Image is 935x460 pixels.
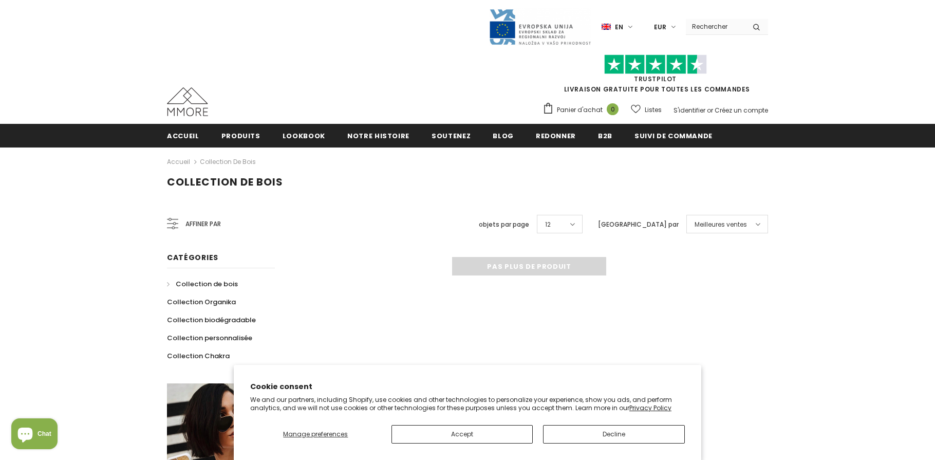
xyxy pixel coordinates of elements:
span: Accueil [167,131,199,141]
button: Manage preferences [250,425,381,444]
span: Collection Chakra [167,351,230,361]
span: Lookbook [283,131,325,141]
a: Collection Chakra [167,347,230,365]
span: Notre histoire [347,131,409,141]
a: Produits [221,124,260,147]
span: Collection de bois [167,175,283,189]
button: Accept [391,425,533,444]
label: objets par page [479,219,529,230]
span: Listes [645,105,662,115]
a: Suivi de commande [634,124,713,147]
a: Collection de bois [167,275,238,293]
a: Collection Organika [167,293,236,311]
span: Catégories [167,252,218,263]
span: soutenez [432,131,471,141]
img: Faites confiance aux étoiles pilotes [604,54,707,75]
span: Collection biodégradable [167,315,256,325]
img: i-lang-1.png [602,23,611,31]
h2: Cookie consent [250,381,685,392]
inbox-online-store-chat: Shopify online store chat [8,418,61,452]
img: Javni Razpis [489,8,591,46]
span: Blog [493,131,514,141]
span: Meilleures ventes [695,219,747,230]
span: Suivi de commande [634,131,713,141]
span: Redonner [536,131,576,141]
a: Panier d'achat 0 [543,102,624,118]
a: Collection de bois [200,157,256,166]
span: Collection de bois [176,279,238,289]
a: Collection personnalisée [167,329,252,347]
p: We and our partners, including Shopify, use cookies and other technologies to personalize your ex... [250,396,685,412]
a: Notre histoire [347,124,409,147]
a: S'identifier [674,106,705,115]
span: or [707,106,713,115]
a: TrustPilot [634,75,677,83]
span: Affiner par [185,218,221,230]
img: Cas MMORE [167,87,208,116]
input: Search Site [686,19,745,34]
a: B2B [598,124,612,147]
span: 0 [607,103,619,115]
span: Produits [221,131,260,141]
span: LIVRAISON GRATUITE POUR TOUTES LES COMMANDES [543,59,768,94]
span: Collection Organika [167,297,236,307]
a: Collection biodégradable [167,311,256,329]
span: 12 [545,219,551,230]
span: en [615,22,623,32]
a: Privacy Policy [629,403,671,412]
span: B2B [598,131,612,141]
span: Panier d'achat [557,105,603,115]
span: Manage preferences [283,430,348,438]
button: Decline [543,425,685,444]
a: Créez un compte [715,106,768,115]
span: Collection personnalisée [167,333,252,343]
span: EUR [654,22,666,32]
a: Listes [631,101,662,119]
a: soutenez [432,124,471,147]
label: [GEOGRAPHIC_DATA] par [598,219,679,230]
a: Javni Razpis [489,22,591,31]
a: Accueil [167,124,199,147]
a: Redonner [536,124,576,147]
a: Lookbook [283,124,325,147]
a: Blog [493,124,514,147]
a: Accueil [167,156,190,168]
